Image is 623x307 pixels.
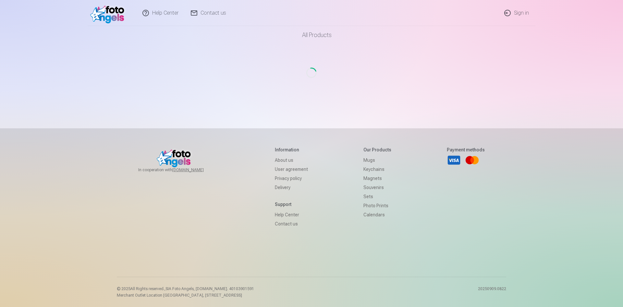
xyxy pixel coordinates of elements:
a: Mastercard [465,153,479,167]
span: SIA Foto Angels, [DOMAIN_NAME]. 40103901591 [165,287,254,291]
a: Souvenirs [363,183,391,192]
a: [DOMAIN_NAME] [172,167,219,173]
a: Magnets [363,174,391,183]
a: Help Center [275,210,308,219]
h5: Support [275,201,308,208]
img: /v1 [90,3,128,23]
a: All products [284,26,339,44]
h5: Information [275,147,308,153]
a: Photo prints [363,201,391,210]
a: Visa [447,153,461,167]
h5: Our products [363,147,391,153]
a: About us [275,156,308,165]
p: © 2025 All Rights reserved. , [117,286,254,291]
a: Sets [363,192,391,201]
a: User agreement [275,165,308,174]
a: Contact us [275,219,308,228]
h5: Payment methods [447,147,485,153]
a: Calendars [363,210,391,219]
a: Keychains [363,165,391,174]
a: Privacy policy [275,174,308,183]
a: Delivery [275,183,308,192]
p: 20250909.0822 [478,286,506,298]
span: In cooperation with [138,167,219,173]
p: Merchant Outlet Location [GEOGRAPHIC_DATA], [STREET_ADDRESS] [117,293,254,298]
a: Mugs [363,156,391,165]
